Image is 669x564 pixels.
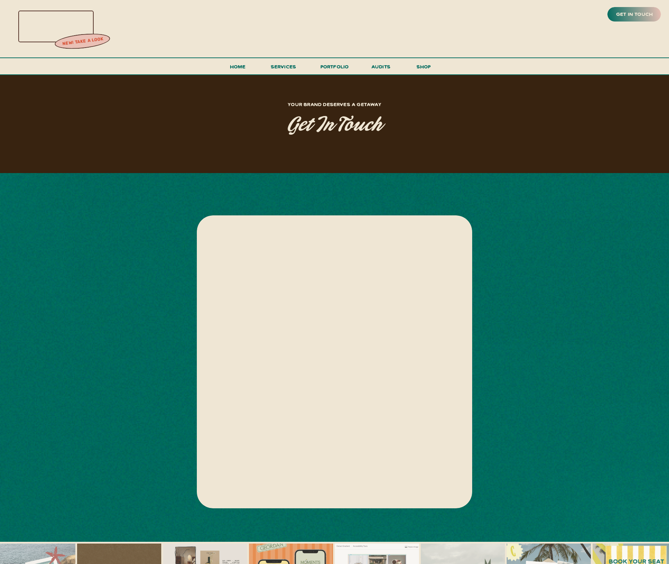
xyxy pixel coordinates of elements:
a: new! take a look [54,35,112,49]
a: portfolio [318,62,351,75]
h1: get in touch [222,115,447,137]
a: services [269,62,298,75]
a: shop [407,62,440,74]
a: get in touch [615,10,654,19]
a: Home [227,62,249,75]
span: services [271,63,296,70]
a: audits [370,62,392,74]
h1: Your brand deserves a getaway [254,100,415,109]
